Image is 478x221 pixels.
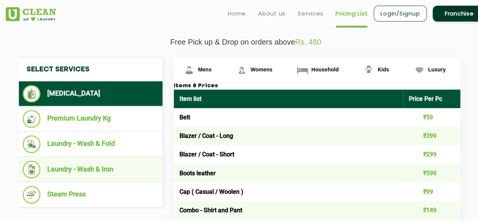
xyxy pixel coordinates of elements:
h4: Select Services [19,58,162,81]
span: Mens [198,66,212,73]
img: Mens [183,63,196,77]
li: Steam Press [23,186,159,204]
img: Laundry - Wash & Fold [23,135,40,153]
li: Premium Laundry Kg [23,110,159,128]
img: UClean Laundry and Dry Cleaning [6,7,56,21]
img: Womens [235,63,248,77]
img: Dry Cleaning [23,85,40,102]
a: Home [228,9,246,18]
th: Price Per Pc [403,90,461,108]
td: ₹599 [403,164,461,182]
img: Luxury [413,63,426,77]
td: ₹149 [403,201,461,219]
li: Laundry - Wash & Fold [23,135,159,153]
a: About us [258,9,286,18]
a: Login/Signup [374,6,427,22]
img: Laundry - Wash & Iron [23,161,40,178]
td: Blazer / Coat - Long [174,127,403,145]
td: ₹399 [403,127,461,145]
h3: Items & Prices [174,83,460,90]
img: Steam Press [23,186,40,204]
a: Pricing List [336,9,368,18]
img: Kids [362,63,375,77]
span: Rs. 480 [295,38,321,46]
span: Kids [377,66,389,73]
img: Household [296,63,309,77]
li: [MEDICAL_DATA] [23,85,159,102]
td: ₹99 [403,182,461,201]
th: Item list [174,90,403,108]
td: ₹299 [403,145,461,164]
td: Belt [174,108,403,127]
td: ₹59 [403,108,461,127]
span: Luxury [428,66,446,73]
span: Household [311,66,339,73]
span: Womens [251,66,272,73]
img: Premium Laundry Kg [23,110,40,128]
li: Laundry - Wash & Iron [23,161,159,178]
td: Boots leather [174,164,403,182]
td: Combo - Shirt and Pant [174,201,403,219]
td: Cap ( Casual / Woolen ) [174,182,403,201]
td: Blazer / Coat - Short [174,145,403,164]
a: Services [298,9,323,18]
